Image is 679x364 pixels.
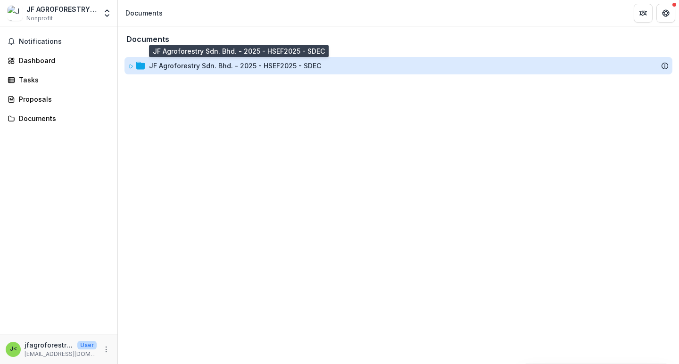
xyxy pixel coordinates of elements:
div: Dashboard [19,56,106,65]
p: [EMAIL_ADDRESS][DOMAIN_NAME] [25,350,97,358]
p: jfagroforestry <[EMAIL_ADDRESS][DOMAIN_NAME]> [25,340,74,350]
div: Tasks [19,75,106,85]
a: Tasks [4,72,114,88]
button: Partners [634,4,653,23]
p: User [77,341,97,349]
div: jfagroforestry <jfagroforestry@gmail.com> [10,346,17,352]
button: Get Help [656,4,675,23]
span: Notifications [19,38,110,46]
div: JF Agroforestry Sdn. Bhd. - 2025 - HSEF2025 - SDEC [149,61,321,71]
a: Dashboard [4,53,114,68]
div: Proposals [19,94,106,104]
div: Documents [19,113,106,123]
button: Notifications [4,34,114,49]
a: Proposals [4,91,114,107]
h3: Documents [126,35,169,44]
div: JF AGROFORESTRY SDN. BHD. [26,4,97,14]
div: JF Agroforestry Sdn. Bhd. - 2025 - HSEF2025 - SDEC [124,57,672,74]
nav: breadcrumb [122,6,166,20]
div: Documents [125,8,163,18]
span: Nonprofit [26,14,53,23]
img: JF AGROFORESTRY SDN. BHD. [8,6,23,21]
a: Documents [4,111,114,126]
button: More [100,344,112,355]
button: Open entity switcher [100,4,114,23]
